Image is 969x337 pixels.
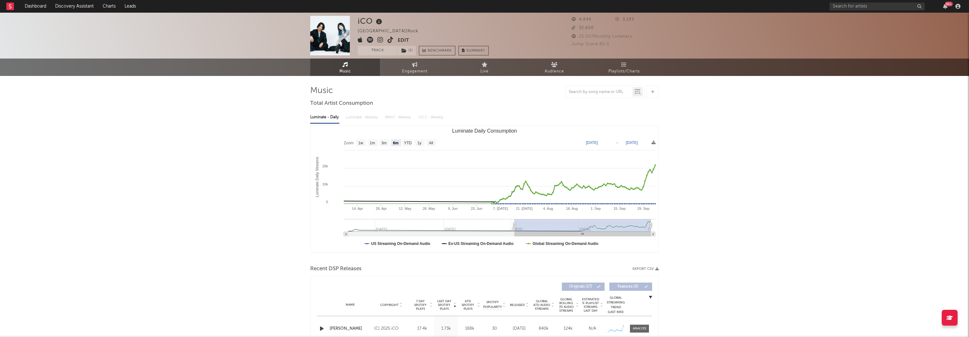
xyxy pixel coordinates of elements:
[459,46,489,55] button: Summary
[543,207,553,210] text: 4. Aug
[562,283,605,291] button: Originals(27)
[493,207,508,210] text: 7. [DATE]
[436,299,452,311] span: Last Day Spotify Plays
[648,227,654,231] text: O…
[404,141,412,145] text: YTD
[613,285,643,289] span: Features ( 0 )
[586,140,598,145] text: [DATE]
[374,325,409,333] div: (C) 2025 iCO
[566,90,632,95] input: Search by song name or URL
[398,46,416,55] button: (1)
[398,37,409,45] button: Edit
[371,241,430,246] text: US Streaming On-Demand Audio
[632,267,659,271] button: Export CSV
[452,128,517,134] text: Luminate Daily Consumption
[330,303,371,307] div: Name
[358,16,384,26] div: iCO
[310,112,339,123] div: Luminate - Daily
[419,46,455,55] a: Benchmark
[315,157,319,197] text: Luminate Daily Streams
[402,68,427,75] span: Engagement
[615,17,634,22] span: 3,193
[393,141,398,145] text: 6m
[358,141,363,145] text: 1w
[606,296,625,315] div: Global Streaming Trend (Last 60D)
[943,4,947,9] button: 99+
[459,326,480,332] div: 188k
[572,34,632,39] span: 25,007 Monthly Listeners
[533,326,554,332] div: 840k
[428,47,452,55] span: Benchmark
[557,297,575,313] span: Global Rolling 7D Audio Streams
[466,49,485,53] span: Summary
[339,68,351,75] span: Music
[322,182,328,186] text: 10k
[310,100,373,107] span: Total Artist Consumption
[533,241,599,246] text: Global Streaming On-Demand Audio
[358,28,426,35] div: [GEOGRAPHIC_DATA] | Rock
[382,141,387,145] text: 3m
[480,68,489,75] span: Live
[533,299,550,311] span: Global ATD Audio Streams
[589,59,659,76] a: Playlists/Charts
[608,68,640,75] span: Playlists/Charts
[448,241,514,246] text: Ex-US Streaming On-Demand Audio
[352,207,363,210] text: 14. Apr
[399,207,412,210] text: 12. May
[830,3,925,10] input: Search for artists
[429,141,433,145] text: All
[326,200,328,204] text: 0
[509,326,530,332] div: [DATE]
[519,59,589,76] a: Audience
[945,2,953,6] div: 99 +
[322,164,328,168] text: 20k
[412,299,429,311] span: 7 Day Spotify Plays
[310,265,362,273] span: Recent DSP Releases
[566,285,595,289] span: Originals ( 27 )
[516,207,533,210] text: 21. [DATE]
[637,207,649,210] text: 29. Sep
[572,42,609,46] span: Jump Score: 85.0
[572,26,594,30] span: 32,600
[609,283,652,291] button: Features(0)
[310,59,380,76] a: Music
[582,326,603,332] div: N/A
[423,207,435,210] text: 26. May
[582,297,599,313] span: Estimated % Playlist Streams Last Day
[483,300,502,309] span: Spotify Popularity
[436,326,456,332] div: 1.73k
[448,207,458,210] text: 9. Jun
[380,59,450,76] a: Engagement
[397,46,416,55] span: ( 1 )
[572,17,592,22] span: 4,846
[370,141,375,145] text: 1m
[483,326,505,332] div: 30
[344,141,354,145] text: Zoom
[376,207,387,210] text: 28. Apr
[450,59,519,76] a: Live
[471,207,482,210] text: 23. Jun
[615,140,619,145] text: →
[417,141,421,145] text: 1y
[330,326,371,332] a: [PERSON_NAME]
[613,207,626,210] text: 15. Sep
[591,207,601,210] text: 1. Sep
[311,126,658,252] svg: Luminate Daily Consumption
[626,140,638,145] text: [DATE]
[380,303,399,307] span: Copyright
[545,68,564,75] span: Audience
[557,326,579,332] div: 124k
[358,46,397,55] button: Track
[566,207,578,210] text: 18. Aug
[510,303,525,307] span: Released
[412,326,433,332] div: 17.4k
[459,299,476,311] span: ATD Spotify Plays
